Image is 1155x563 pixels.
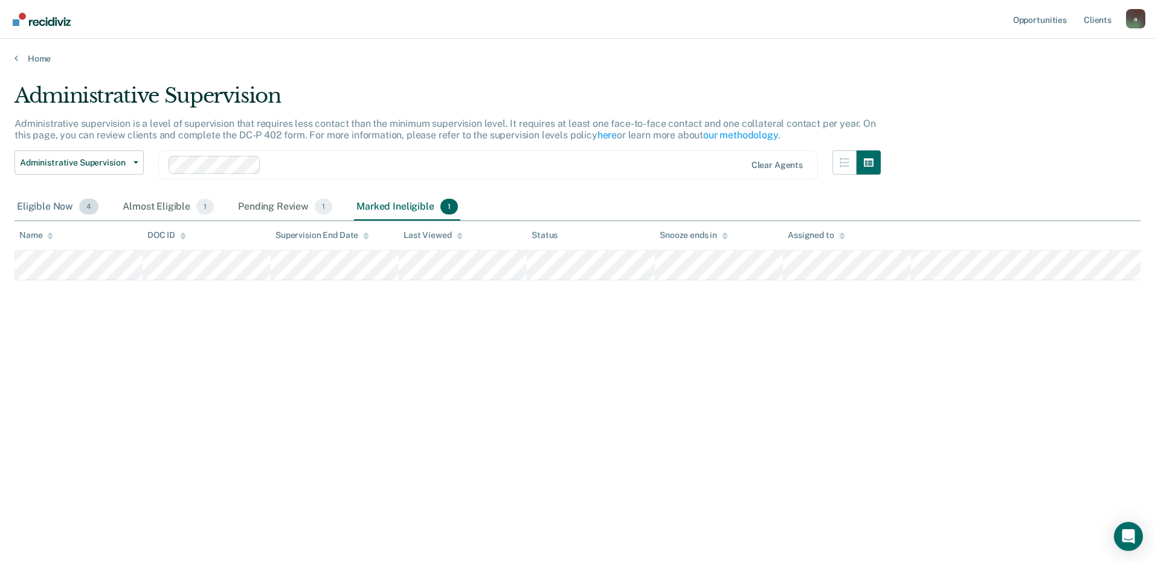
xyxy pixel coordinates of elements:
[20,158,129,168] span: Administrative Supervision
[14,194,101,220] div: Eligible Now4
[1126,9,1145,28] button: Profile dropdown button
[14,83,881,118] div: Administrative Supervision
[196,199,214,214] span: 1
[236,194,335,220] div: Pending Review1
[1126,9,1145,28] div: a
[788,230,845,240] div: Assigned to
[597,129,617,141] a: here
[1114,522,1143,551] div: Open Intercom Messenger
[14,53,1141,64] a: Home
[660,230,728,240] div: Snooze ends in
[19,230,53,240] div: Name
[120,194,216,220] div: Almost Eligible1
[14,118,876,141] p: Administrative supervision is a level of supervision that requires less contact than the minimum ...
[440,199,458,214] span: 1
[79,199,98,214] span: 4
[703,129,778,141] a: our methodology
[404,230,462,240] div: Last Viewed
[751,160,803,170] div: Clear agents
[147,230,186,240] div: DOC ID
[13,13,71,26] img: Recidiviz
[275,230,369,240] div: Supervision End Date
[532,230,558,240] div: Status
[14,150,144,175] button: Administrative Supervision
[354,194,460,220] div: Marked Ineligible1
[315,199,332,214] span: 1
